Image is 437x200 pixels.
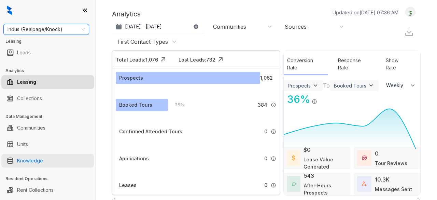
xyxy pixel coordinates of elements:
span: 0 [264,155,267,162]
div: Confirmed Attended Tours [119,128,182,135]
img: Click Icon [215,54,226,65]
div: Lease Value Generated [304,156,347,170]
img: Info [271,102,276,108]
div: Sources [285,23,307,30]
div: Leases [119,182,137,189]
li: Leads [1,46,94,59]
div: Applications [119,155,149,162]
img: ViewFilterArrow [312,82,319,89]
div: 543 [304,172,314,180]
li: Communities [1,121,94,135]
li: Collections [1,92,94,105]
p: Analytics [112,9,141,19]
div: Tour Reviews [375,160,407,167]
div: To [323,81,330,90]
a: Communities [17,121,45,135]
span: 0 [264,182,267,189]
span: 384 [258,101,267,109]
a: Knowledge [17,154,43,168]
div: Booked Tours [334,83,366,89]
div: After-Hours Prospects [304,182,347,196]
h3: Analytics [5,68,95,74]
img: Info [271,129,276,134]
img: Info [271,156,276,161]
p: [DATE] - [DATE] [125,23,162,30]
span: Weekly [386,82,407,89]
div: Messages Sent [375,186,412,193]
span: 0 [264,128,267,135]
div: Booked Tours [119,101,152,109]
a: Collections [17,92,42,105]
a: Leasing [17,75,36,89]
div: First Contact Types [117,38,168,45]
li: Leasing [1,75,94,89]
li: Knowledge [1,154,94,168]
div: Prospects [288,83,311,89]
img: ViewFilterArrow [368,82,375,89]
h3: Resident Operations [5,176,95,182]
div: Total Leads: 1,076 [116,56,158,63]
img: AfterHoursConversations [292,182,296,186]
a: Units [17,137,28,151]
div: Response Rate [335,53,376,75]
img: Click Icon [317,93,327,103]
div: Communities [213,23,246,30]
div: Show Rate [382,53,413,75]
img: Info [312,99,317,104]
img: TourReviews [362,156,367,160]
div: $0 [304,146,311,154]
button: [DATE] - [DATE] [112,21,204,33]
img: LeaseValue [292,155,296,161]
div: Prospects [119,74,143,82]
img: TotalFum [362,182,367,186]
img: UserAvatar [406,9,415,16]
a: Leads [17,46,31,59]
h3: Data Management [5,114,95,120]
img: Download [404,27,414,37]
div: 36 % [168,101,184,109]
a: Rent Collections [17,183,54,197]
div: 10.3K [375,175,390,184]
img: Info [271,183,276,188]
div: Conversion Rate [284,53,328,75]
p: Updated on [DATE] 07:36 AM [333,9,398,16]
li: Rent Collections [1,183,94,197]
h3: Leasing [5,38,95,44]
div: Lost Leads: 732 [179,56,215,63]
span: Indus (Realpage/Knock) [8,24,85,35]
button: Weekly [382,79,420,92]
img: Click Icon [158,54,168,65]
span: 1,062 [260,74,273,82]
li: Units [1,137,94,151]
img: logo [7,5,12,15]
div: 36 % [284,92,310,107]
div: 0 [375,149,379,158]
